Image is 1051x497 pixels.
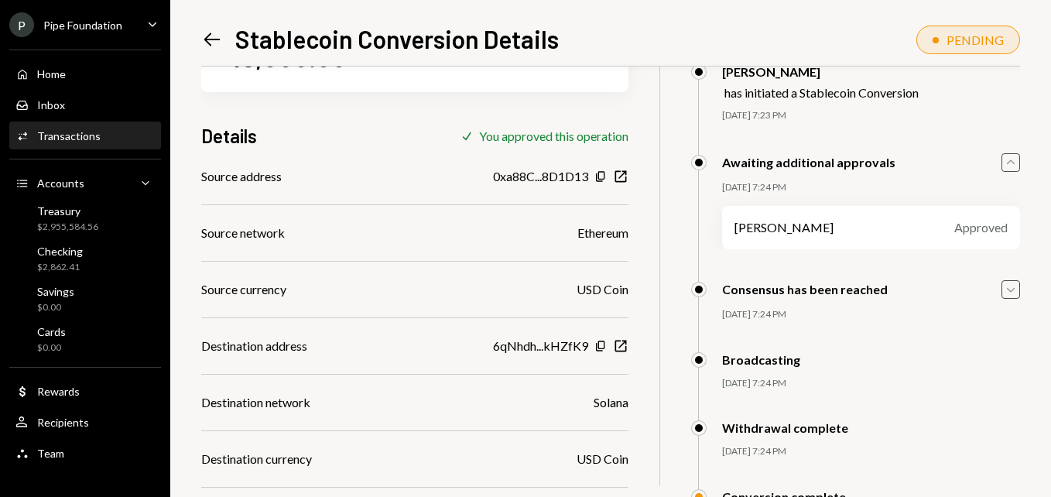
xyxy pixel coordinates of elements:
[9,91,161,118] a: Inbox
[37,301,74,314] div: $0.00
[734,218,834,237] div: [PERSON_NAME]
[722,352,800,367] div: Broadcasting
[37,341,66,355] div: $0.00
[722,282,888,296] div: Consensus has been reached
[37,221,98,234] div: $2,955,584.56
[37,129,101,142] div: Transactions
[9,60,161,87] a: Home
[37,245,83,258] div: Checking
[9,320,161,358] a: Cards$0.00
[577,224,628,242] div: Ethereum
[722,420,848,435] div: Withdrawal complete
[479,129,628,143] div: You approved this operation
[201,167,282,186] div: Source address
[9,169,161,197] a: Accounts
[235,23,559,54] h1: Stablecoin Conversion Details
[594,393,628,412] div: Solana
[9,280,161,317] a: Savings$0.00
[37,67,66,81] div: Home
[37,385,80,398] div: Rewards
[37,325,66,338] div: Cards
[201,393,310,412] div: Destination network
[722,109,1020,122] div: [DATE] 7:23 PM
[9,12,34,37] div: P
[722,445,1020,458] div: [DATE] 7:24 PM
[37,416,89,429] div: Recipients
[37,204,98,218] div: Treasury
[947,33,1004,47] div: PENDING
[493,337,588,355] div: 6qNhdh...kHZfK9
[493,167,588,186] div: 0xa88C...8D1D13
[9,240,161,277] a: Checking$2,862.41
[722,308,1020,321] div: [DATE] 7:24 PM
[201,280,286,299] div: Source currency
[9,122,161,149] a: Transactions
[201,337,307,355] div: Destination address
[43,19,122,32] div: Pipe Foundation
[37,98,65,111] div: Inbox
[577,450,628,468] div: USD Coin
[9,408,161,436] a: Recipients
[201,224,285,242] div: Source network
[722,377,1020,390] div: [DATE] 7:24 PM
[37,285,74,298] div: Savings
[37,261,83,274] div: $2,862.41
[722,64,919,79] div: [PERSON_NAME]
[9,439,161,467] a: Team
[9,377,161,405] a: Rewards
[9,200,161,237] a: Treasury$2,955,584.56
[577,280,628,299] div: USD Coin
[37,177,84,190] div: Accounts
[724,85,919,100] div: has initiated a Stablecoin Conversion
[201,123,257,149] h3: Details
[37,447,64,460] div: Team
[722,155,895,170] div: Awaiting additional approvals
[722,181,1020,194] div: [DATE] 7:24 PM
[201,450,312,468] div: Destination currency
[954,218,1008,237] div: Approved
